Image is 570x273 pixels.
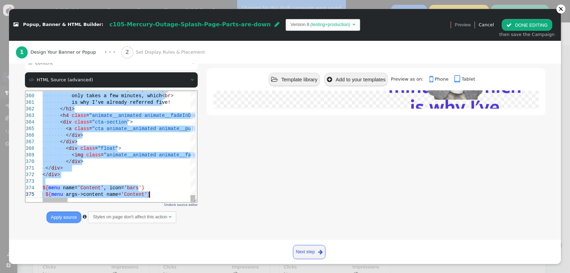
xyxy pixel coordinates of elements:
span:  [275,21,279,27]
span:  [14,22,18,27]
span:  [429,75,435,84]
span: is [46,9,52,14]
span: icon= [84,94,98,100]
span: div [37,28,46,34]
span: "cta-section" [66,28,104,34]
span: div [26,74,34,80]
span: < [40,35,43,40]
span: = [63,35,66,40]
span: ······ [17,22,34,27]
span:  [29,78,34,82]
span: > [104,28,107,34]
span: a [43,35,46,40]
span: div [23,81,32,87]
span: · [78,9,81,14]
span: → ···· [17,55,40,60]
span: animate__pulse [133,35,174,40]
span: ·········· [17,9,46,14]
a: Undock source editor [164,203,198,207]
span: ······ [17,48,34,54]
span: < [136,2,139,8]
div: Styles on page don't affect this action [93,213,167,220]
span:  [83,215,87,219]
span: HTML Source (advanced) [37,77,93,82]
span: · [58,2,61,8]
span: ${ [17,94,23,100]
span: h4 [37,22,43,27]
span: · [75,2,78,8]
span: · [116,22,119,27]
span: a [78,2,81,8]
span: = [69,55,72,60]
span:  [271,76,278,83]
span: only [46,2,58,8]
span: </ [34,15,40,21]
span: < [34,28,37,34]
span: minutes, [96,2,119,8]
a: Phone [429,76,453,82]
a: Tablet [455,76,475,82]
span:  [455,75,462,84]
button: Add to your templates [324,73,388,86]
span: · [37,101,40,106]
div: · · · [105,48,115,57]
span:  [192,61,194,65]
span: ········ [17,68,40,73]
span: · [46,35,49,40]
span: div [46,42,55,47]
a: Next step [293,245,326,259]
div: then save the Campaign [499,31,555,38]
span: img [49,61,57,67]
span: ·········· [17,2,46,8]
span: · [78,35,81,40]
button: DONE EDITING [502,19,552,31]
span: · [58,61,61,67]
span: args->content [40,101,78,106]
span: → [17,101,20,106]
span: ······ [17,15,34,21]
span: "float" [72,55,93,60]
span: · [119,2,122,8]
span: > [32,81,34,87]
span: · [63,9,66,14]
span: </ [40,42,46,47]
span: } [122,101,125,106]
span: class [46,22,61,27]
td: Version 8 [291,21,309,28]
span: class [61,61,75,67]
span: </ [17,81,23,87]
span:  [169,215,171,219]
span: animate__animated [81,35,131,40]
span:  [327,76,332,83]
td: (testing+production) [309,21,351,28]
span: div [40,48,49,54]
span: > [55,42,57,47]
span: h1 [40,15,46,21]
span: Set Display Rules & Placement [136,49,207,56]
span: · [101,9,104,14]
span:  [28,61,32,65]
span: animate__fadeInDown [119,22,174,27]
span: · [46,28,49,34]
span: </ [34,48,40,54]
span: · [34,94,37,100]
b: 2 [125,49,129,55]
button: Template library [269,73,320,86]
span: Popup, Banner & HTML Builder: [23,22,104,27]
span:  [191,78,194,82]
span: = [75,61,78,67]
span: > [55,68,57,73]
span: ·········· [17,61,46,67]
span: < [40,55,43,60]
span: ${ [20,101,26,106]
span: 'Content' [96,101,122,106]
span: class [49,28,63,34]
span: > [49,48,52,54]
span:  [353,22,355,27]
span: c105-Mercury-Outage-Splash-Page-Parts-are-down [109,21,271,28]
span: > [34,74,37,80]
span: animate__fadeInDown" [133,61,192,67]
span: five! [131,9,145,14]
span: Content [35,60,53,65]
span: ······ [17,28,34,34]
